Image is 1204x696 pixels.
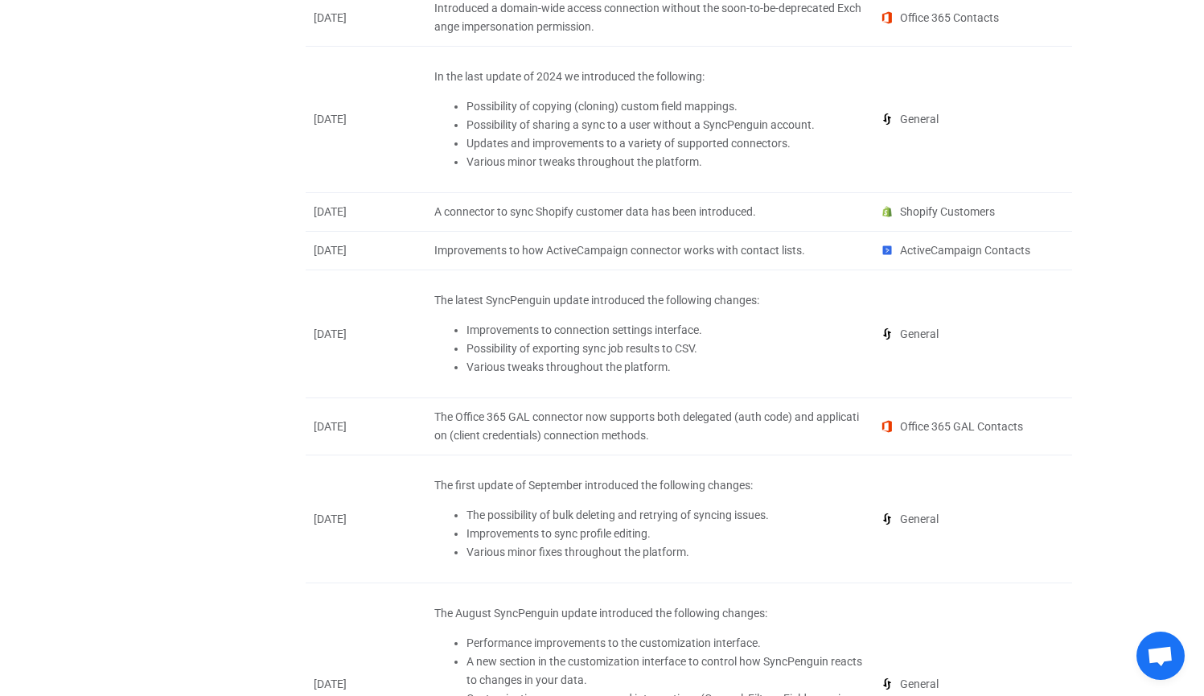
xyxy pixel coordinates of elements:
p: The first update of September introduced the following changes: [434,476,864,495]
img: penguin.png [880,677,894,691]
p: The August SyncPenguin update introduced the following changes: [434,604,864,623]
div: General [872,110,1073,129]
li: Various tweaks throughout the platform. [466,358,864,377]
li: Various minor tweaks throughout the platform. [466,153,864,171]
img: activecampaign.png [880,243,894,257]
div: [DATE] [306,9,426,27]
li: Updates and improvements to a variety of supported connectors. [466,134,864,153]
div: General [872,675,1073,694]
img: microsoft365.png [880,419,894,434]
div: [DATE] [306,418,426,436]
div: [DATE] [306,510,426,529]
div: A connector to sync Shopify customer data has been introduced. [434,203,864,221]
li: Possibility of sharing a sync to a user without a SyncPenguin account. [466,116,864,134]
p: In the last update of 2024 we introduced the following: [434,68,864,86]
div: Office 365 GAL Contacts [872,418,1073,436]
li: A new section in the customization interface to control how SyncPenguin reacts to changes in your... [466,653,864,690]
div: [DATE] [306,325,426,344]
div: General [872,325,1073,344]
div: Office 365 Contacts [872,9,1073,27]
img: microsoft365.png [880,10,894,25]
p: The latest SyncPenguin update introduced the following changes: [434,291,864,310]
li: Possibility of copying (cloning) custom field mappings. [466,97,864,116]
img: shopify.png [880,204,894,219]
li: Improvements to sync profile editing. [466,525,864,543]
li: Performance improvements to the customization interface. [466,634,864,653]
div: General [872,510,1073,529]
div: Improvements to how ActiveCampaign connector works with contact lists. [434,241,864,260]
div: Open chat [1136,632,1185,680]
li: Possibility of exporting sync job results to CSV. [466,340,864,358]
div: ActiveCampaign Contacts [872,241,1073,260]
img: penguin.png [880,512,894,526]
li: Improvements to connection settings interface. [466,321,864,340]
div: Shopify Customers [872,203,1073,221]
div: [DATE] [306,203,426,221]
li: The possibility of bulk deleting and retrying of syncing issues. [466,506,864,525]
div: [DATE] [306,110,426,129]
div: [DATE] [306,241,426,260]
div: [DATE] [306,675,426,694]
li: Various minor fixes throughout the platform. [466,543,864,562]
img: penguin.png [880,112,894,126]
img: penguin.png [880,327,894,341]
div: The Office 365 GAL connector now supports both delegated (auth code) and application (client cred... [434,408,864,445]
